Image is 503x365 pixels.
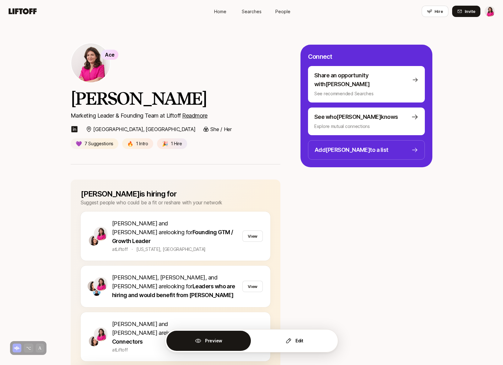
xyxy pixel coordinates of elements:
button: Hire [422,6,448,17]
span: [PERSON_NAME] and [PERSON_NAME] [112,220,168,235]
p: are looking for [112,273,240,300]
img: linkedin-logo [71,125,78,133]
h2: [PERSON_NAME] [71,88,280,109]
button: Add[PERSON_NAME]to a list [308,140,425,160]
a: EmmaEleanor Morgan[PERSON_NAME] and [PERSON_NAME] arelooking forFounding GTM / Growth LeaderatLif... [81,212,270,261]
p: [US_STATE], [GEOGRAPHIC_DATA] [136,246,206,253]
button: View [242,281,263,292]
p: Ace [105,51,115,59]
p: Suggest people who could be a fit or reshare with your network [81,198,222,207]
h3: [PERSON_NAME] is hiring for [81,190,222,198]
span: Leaders who are hiring and would benefit from [PERSON_NAME] [112,283,235,298]
a: Searches [236,6,267,17]
p: 1 Hire [171,140,182,147]
p: 🔥 [127,140,133,148]
span: Invite [465,8,475,14]
p: at Liftoff [112,246,128,253]
img: Emma Frane [484,6,495,17]
a: EmmaEleanor MorganJanelle Bradley[PERSON_NAME], [PERSON_NAME], and [PERSON_NAME] arelooking forLe... [81,266,270,307]
p: 7 Suggestions [84,140,113,147]
a: EmmaEleanor Morgan[PERSON_NAME] and [PERSON_NAME] arelooking forEarly Adopter ConnectorsatLiftoff... [81,312,270,361]
span: Hire [435,8,443,14]
p: Explore mutual connections [314,123,419,130]
p: Connect [308,52,332,61]
p: [GEOGRAPHIC_DATA], [GEOGRAPHIC_DATA] [93,125,195,133]
img: Emma [94,327,108,341]
button: See who[PERSON_NAME]knowsExplore mutual connections [308,108,425,135]
p: See who [PERSON_NAME] knows [314,113,398,121]
p: · [132,246,133,253]
img: Emma [94,277,108,291]
img: Eleanor Morgan [89,336,99,346]
img: Emma Frane [71,43,110,82]
button: Emma Frane [484,6,495,17]
span: Home [214,8,226,15]
p: 1 Intro [136,140,148,147]
p: Marketing Leader & Founding Team at Liftoff [71,111,280,120]
p: Preview [205,337,222,345]
u: Read more [182,112,208,119]
p: are looking for [112,320,240,346]
span: [PERSON_NAME], [PERSON_NAME], and [PERSON_NAME] [112,274,217,290]
p: Add [PERSON_NAME] to a list [315,146,388,154]
img: Eleanor Morgan [89,235,99,246]
p: are looking for [112,219,240,246]
button: View [242,230,263,242]
img: Eleanor Morgan [88,281,98,291]
button: Invite [452,6,480,17]
span: People [275,8,290,15]
p: See recommended Searches [314,90,419,97]
p: 💜 [76,140,82,148]
img: Janelle Bradley [93,288,100,296]
a: People [267,6,299,17]
p: Share an opportunity with [PERSON_NAME] [314,71,409,89]
img: Emma [94,227,108,241]
span: [PERSON_NAME] and [PERSON_NAME] [112,321,168,336]
a: Home [204,6,236,17]
button: Share an opportunity with[PERSON_NAME]See recommended Searches [308,66,425,102]
p: Edit [295,337,303,345]
p: 🎉 [162,140,168,148]
span: Searches [242,8,262,15]
p: She / Her [210,125,231,133]
p: at Liftoff [112,346,128,354]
